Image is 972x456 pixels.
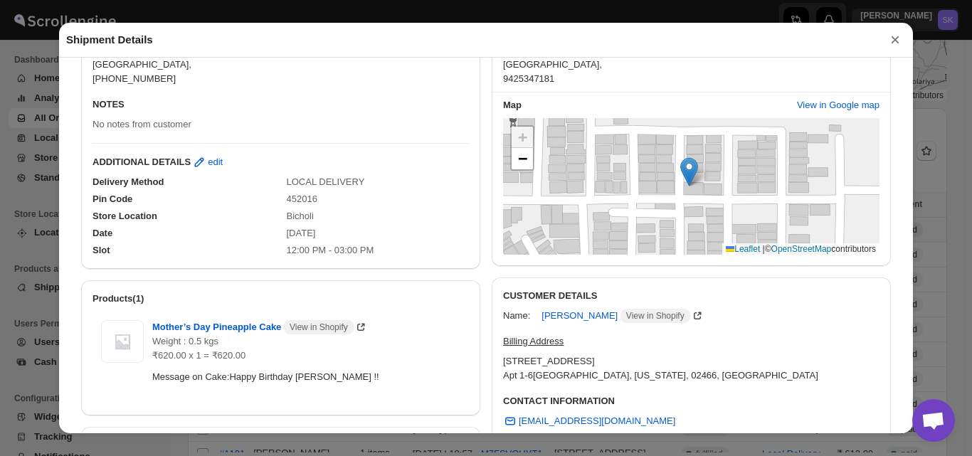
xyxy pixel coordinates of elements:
b: Map [503,100,522,110]
div: [STREET_ADDRESS] Apt 1-6 [GEOGRAPHIC_DATA], [US_STATE], 02466, [GEOGRAPHIC_DATA] [503,354,818,383]
a: Zoom out [512,148,533,169]
span: Slot [93,245,110,255]
a: Mother’s Day Pineapple Cake View in Shopify [152,322,368,332]
div: Message on Cake : Happy Birthday [PERSON_NAME] !! [152,370,460,384]
b: NOTES [93,99,125,110]
span: View in Shopify [626,310,685,322]
span: [PHONE_NUMBER] [93,73,176,84]
a: [PERSON_NAME] View in Shopify [542,310,704,321]
b: ADDITIONAL DETAILS [93,155,191,169]
span: LOCAL DELIVERY [287,176,365,187]
span: Bicholi [287,211,314,221]
span: View in Google map [797,98,879,112]
a: OpenStreetMap [771,244,832,254]
span: Store Location [93,211,157,221]
span: | [763,244,765,254]
span: No notes from customer [93,119,191,129]
span: 452016 [287,193,317,204]
a: Zoom in [512,127,533,148]
span: View in Shopify [290,322,348,333]
h3: CONTACT INFORMATION [503,394,879,408]
span: − [518,149,527,167]
span: [EMAIL_ADDRESS][DOMAIN_NAME] [519,414,675,428]
u: Billing Address [503,336,564,346]
span: Delivery Method [93,176,164,187]
span: 12:00 PM - 03:00 PM [287,245,374,255]
span: edit [208,155,223,169]
span: Pin Code [93,193,132,204]
h3: CUSTOMER DETAILS [503,289,879,303]
div: © contributors [722,243,879,255]
button: edit [184,151,231,174]
span: Date [93,228,112,238]
span: [GEOGRAPHIC_DATA] , [503,59,602,70]
span: 9425347181 [503,73,554,84]
span: [DATE] [287,228,316,238]
div: Name: [503,309,530,323]
button: × [884,30,906,50]
span: Weight : 0.5 kgs [152,336,218,346]
h2: Shipment Details [66,33,153,47]
a: Leaflet [726,244,760,254]
span: [PERSON_NAME] [542,309,690,323]
span: + [518,128,527,146]
a: [EMAIL_ADDRESS][DOMAIN_NAME] [495,410,684,433]
button: View in Google map [788,94,888,117]
h2: Products(1) [93,292,469,306]
span: ₹620.00 x 1 = ₹620.00 [152,350,245,361]
img: Marker [680,157,698,186]
div: Open chat [912,399,955,442]
span: [GEOGRAPHIC_DATA] , [93,59,191,70]
img: Item [101,320,144,363]
span: Mother’s Day Pineapple Cake [152,320,354,334]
